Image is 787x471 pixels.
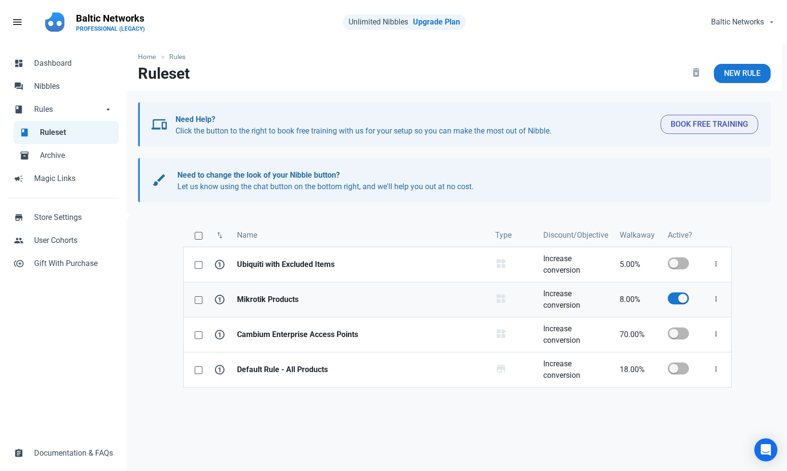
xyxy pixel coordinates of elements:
a: control_point_duplicateGift With Purchase [8,252,119,275]
span: Discount/Objective [543,229,608,241]
p: PROFESSIONAL (LEGACY) [76,25,145,33]
span: store [495,363,507,374]
span: 1 [215,295,225,304]
span: Walkaway [620,229,655,241]
a: Increase conversion [537,282,614,317]
span: widgets [495,293,507,304]
span: menu [12,16,23,28]
span: Rules [34,104,103,115]
span: 1 [215,365,225,374]
span: Gift With Purchase [34,258,113,269]
a: 5.00% [614,247,662,282]
span: Documentation & FAQs [34,447,113,459]
a: storeStore Settings [8,206,119,229]
span: store [14,212,24,221]
p: Baltic Networks [76,12,145,25]
span: campaign [14,173,24,182]
a: Increase conversion [537,317,614,352]
span: 1 [215,260,225,269]
a: bookRuleset [13,121,119,144]
b: Need Help? [175,115,215,124]
button: Book Free Training [661,115,758,134]
strong: Cambium Enterprise Access Points [237,329,484,340]
span: widgets [495,328,507,339]
span: Magic Links [34,173,113,184]
a: 8.00% [614,282,662,317]
span: Nibbles [34,81,113,92]
a: assignmentDocumentation & FAQs [8,442,119,465]
span: Active? [668,229,692,241]
p: Click the button to the right to book free training with us for your setup so you can make the mo... [175,114,653,137]
a: Default Rule - All Products [231,352,489,387]
span: Store Settings [34,212,113,223]
a: Ubiquiti with Excluded Items [231,247,489,282]
span: brush [151,172,167,188]
span: devices [151,117,167,132]
a: Mikrotik Products [231,282,489,317]
span: Unlimited Nibbles [349,17,408,26]
a: Increase conversion [537,352,614,387]
a: 70.00% [614,317,662,352]
span: Book Free Training [671,119,748,130]
strong: Default Rule - All Products [237,364,484,375]
span: dashboard [14,58,24,67]
span: User Cohorts [34,235,113,246]
span: widgets [495,258,507,269]
span: inventory_2 [20,150,29,159]
nav: breadcrumbs [126,44,782,64]
h1: Ruleset [138,65,190,82]
span: arrow_drop_down [103,104,113,113]
strong: Ubiquiti with Excluded Items [237,259,484,270]
span: Dashboard [34,58,113,69]
a: Upgrade Plan [413,17,460,26]
span: delete_forever [690,67,702,78]
span: swap_vert [215,231,224,240]
button: Baltic Networks [703,12,781,32]
a: Baltic NetworksPROFESSIONAL (LEGACY) [70,8,150,36]
a: forumNibbles [8,75,119,98]
span: Baltic Networks [711,16,764,28]
a: Home [138,52,161,62]
button: delete_forever [682,64,710,83]
span: 1 [215,330,225,339]
a: New Rule [714,64,771,83]
span: Ruleset [40,127,113,138]
a: campaignMagic Links [8,167,119,190]
b: Need to change the look of your Nibble button? [177,170,340,180]
span: New Rule [724,68,761,79]
span: book [20,127,29,136]
a: inventory_2Archive [13,144,119,167]
span: control_point_duplicate [14,258,24,267]
a: Cambium Enterprise Access Points [231,317,489,352]
div: Open Intercom Messenger [754,438,777,461]
a: Increase conversion [537,247,614,282]
span: people [14,235,24,244]
span: Archive [40,150,113,161]
span: book [14,104,24,113]
a: bookRulesarrow_drop_down [8,98,119,121]
span: Name [237,229,257,241]
a: dashboardDashboard [8,52,119,75]
a: peopleUser Cohorts [8,229,119,252]
a: 18.00% [614,352,662,387]
span: assignment [14,447,24,457]
span: Type [495,229,512,241]
span: forum [14,81,24,90]
p: Let us know using the chat button on the bottom right, and we'll help you out at no cost. [177,169,749,193]
strong: Mikrotik Products [237,294,484,305]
